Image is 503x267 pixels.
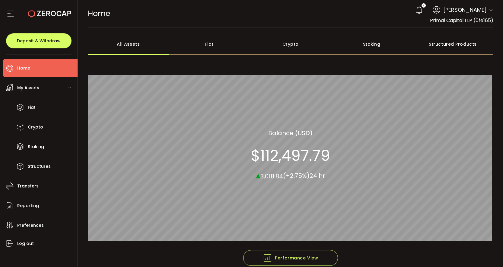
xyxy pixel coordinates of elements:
[260,172,283,180] span: 3,018.84
[28,103,36,112] span: Fiat
[17,201,39,210] span: Reporting
[268,128,313,137] section: Balance (USD)
[250,34,331,55] div: Crypto
[17,64,30,73] span: Home
[256,168,260,181] span: ▴
[412,34,493,55] div: Structured Products
[283,171,310,180] span: (+2.75%)
[430,17,493,24] span: Primal Capital I LP (0fe165)
[251,146,330,164] section: $112,497.79
[243,250,338,266] button: Performance View
[28,142,44,151] span: Staking
[169,34,250,55] div: Fiat
[17,39,61,43] span: Deposit & Withdraw
[28,162,51,171] span: Structures
[88,8,110,19] span: Home
[17,182,39,190] span: Transfers
[423,3,424,8] span: 2
[331,34,412,55] div: Staking
[17,239,34,248] span: Log out
[88,34,169,55] div: All Assets
[263,253,318,262] span: Performance View
[17,221,44,230] span: Preferences
[310,171,325,180] span: 24 hr
[28,123,43,132] span: Crypto
[6,33,72,48] button: Deposit & Withdraw
[443,6,487,14] span: [PERSON_NAME]
[473,238,503,267] iframe: Chat Widget
[17,83,39,92] span: My Assets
